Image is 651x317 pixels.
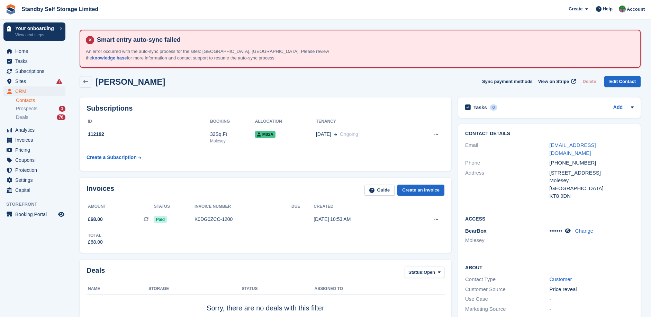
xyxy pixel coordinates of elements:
th: ID [87,116,210,127]
p: View next steps [15,32,56,38]
div: 76 [57,114,65,120]
div: [GEOGRAPHIC_DATA] [550,185,634,193]
th: Amount [87,201,154,212]
div: Molesey [550,177,634,185]
a: Create an Invoice [397,185,444,196]
th: Name [87,283,148,295]
a: menu [3,76,65,86]
span: Ongoing [340,131,358,137]
div: 1 [59,106,65,112]
div: Contact Type [465,276,549,283]
a: menu [3,135,65,145]
div: - [550,305,634,313]
h2: Subscriptions [87,104,444,112]
h2: [PERSON_NAME] [96,77,165,86]
a: menu [3,155,65,165]
a: Deals 76 [16,114,65,121]
span: Invoices [15,135,57,145]
a: Preview store [57,210,65,218]
div: 32Sq.Ft [210,131,255,138]
div: - [550,295,634,303]
a: menu [3,165,65,175]
li: Molesey [465,236,549,244]
a: menu [3,125,65,135]
h2: Tasks [473,104,487,111]
span: Open [424,269,435,276]
th: Tenancy [316,116,412,127]
span: Analytics [15,125,57,135]
span: Sites [15,76,57,86]
a: menu [3,145,65,155]
th: Booking [210,116,255,127]
span: Storefront [6,201,69,208]
th: Created [314,201,408,212]
h2: Access [465,215,634,222]
span: Account [627,6,645,13]
div: Address [465,169,549,200]
span: ••••••• [550,228,562,234]
div: KT8 9DN [550,192,634,200]
th: Assigned to [315,283,444,295]
span: Settings [15,175,57,185]
span: BearBox [465,228,487,234]
a: Guide [364,185,395,196]
span: Help [603,6,613,12]
a: Standby Self Storage Limited [19,3,101,15]
span: Pricing [15,145,57,155]
a: [PHONE_NUMBER] [550,160,602,166]
a: menu [3,66,65,76]
div: Phone [465,159,549,167]
th: Invoice number [195,201,291,212]
span: M02A [255,131,275,138]
span: Sorry, there are no deals with this filter [207,304,324,312]
div: 0 [490,104,498,111]
span: Paid [154,216,167,223]
img: Michelle Mustoe [619,6,626,12]
a: Change [575,228,594,234]
a: menu [3,175,65,185]
span: Coupons [15,155,57,165]
i: Smart entry sync failures have occurred [56,78,62,84]
a: Create a Subscription [87,151,141,164]
p: Your onboarding [15,26,56,31]
a: knowledge base [92,55,127,60]
span: [DATE] [316,131,331,138]
a: menu [3,46,65,56]
div: K0DG0ZCC-1200 [195,216,291,223]
span: Prospects [16,105,37,112]
span: Tasks [15,56,57,66]
h4: Smart entry auto-sync failed [94,36,634,44]
a: menu [3,209,65,219]
a: [EMAIL_ADDRESS][DOMAIN_NAME] [550,142,596,156]
button: Status: Open [405,267,444,278]
h2: Deals [87,267,105,279]
h2: Contact Details [465,131,634,137]
a: menu [3,185,65,195]
div: Create a Subscription [87,154,137,161]
span: £68.00 [88,216,103,223]
a: Edit Contact [604,76,641,87]
div: 112192 [87,131,210,138]
span: Create [569,6,582,12]
a: menu [3,56,65,66]
div: Molesey [210,138,255,144]
span: Subscriptions [15,66,57,76]
div: Use Case [465,295,549,303]
a: View on Stripe [535,76,577,87]
a: Contacts [16,97,65,104]
th: Status [154,201,195,212]
span: Booking Portal [15,209,57,219]
span: Protection [15,165,57,175]
button: Sync payment methods [482,76,533,87]
span: CRM [15,86,57,96]
a: Customer [550,276,572,282]
div: [STREET_ADDRESS] [550,169,634,177]
span: Deals [16,114,28,121]
h2: About [465,264,634,271]
span: Home [15,46,57,56]
div: Total [88,232,103,239]
th: Status [242,283,314,295]
a: Prospects 1 [16,105,65,112]
span: Status: [408,269,424,276]
a: Your onboarding View next steps [3,22,65,41]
